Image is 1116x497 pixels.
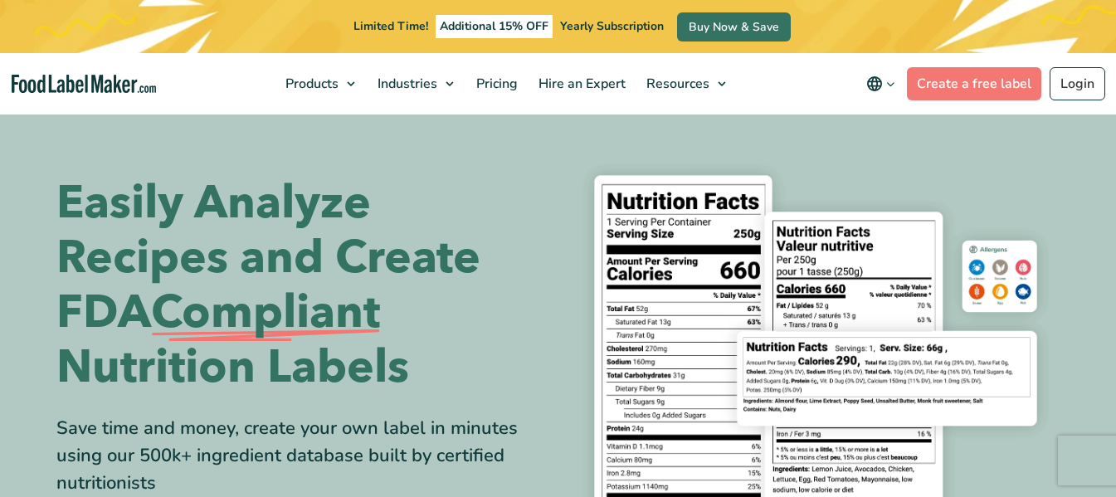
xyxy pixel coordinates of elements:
span: Products [280,75,340,93]
h1: Easily Analyze Recipes and Create FDA Nutrition Labels [56,176,546,395]
div: Save time and money, create your own label in minutes using our 500k+ ingredient database built b... [56,415,546,497]
a: Resources [636,53,734,115]
a: Buy Now & Save [677,12,791,41]
span: Compliant [151,285,380,340]
a: Industries [368,53,462,115]
span: Pricing [471,75,519,93]
span: Hire an Expert [534,75,627,93]
a: Products [275,53,363,115]
a: Pricing [466,53,524,115]
span: Resources [641,75,711,93]
span: Yearly Subscription [560,18,664,34]
a: Login [1050,67,1105,100]
span: Limited Time! [353,18,428,34]
a: Hire an Expert [529,53,632,115]
span: Additional 15% OFF [436,15,553,38]
a: Create a free label [907,67,1041,100]
span: Industries [373,75,439,93]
